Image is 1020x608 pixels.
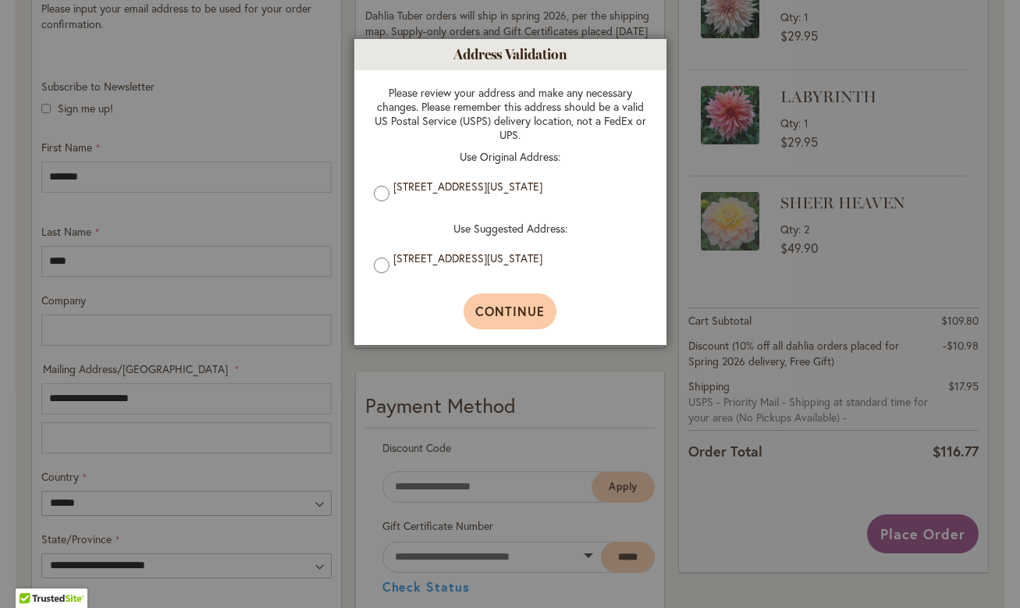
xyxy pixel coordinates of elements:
[374,222,647,236] p: Use Suggested Address:
[374,150,647,164] p: Use Original Address:
[354,39,666,70] h1: Address Validation
[12,553,55,596] iframe: Launch Accessibility Center
[374,86,647,142] p: Please review your address and make any necessary changes. Please remember this address should be...
[393,180,639,194] label: [STREET_ADDRESS][US_STATE]
[393,251,639,265] label: [STREET_ADDRESS][US_STATE]
[464,293,556,329] button: Continue
[475,303,545,319] span: Continue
